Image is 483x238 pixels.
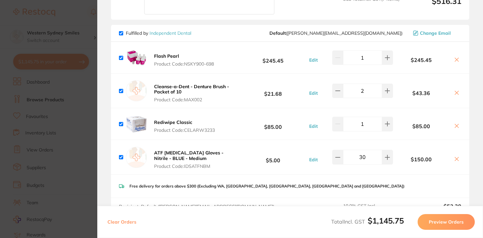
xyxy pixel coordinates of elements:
[152,150,239,169] button: ATF [MEDICAL_DATA] Gloves - Nitrile - BLUE - Medium Product Code:IDSATFNBM
[343,203,400,218] span: 10.0 % GST Incl.
[239,118,307,130] b: $85.00
[154,97,237,102] span: Product Code: MAX002
[154,53,179,59] b: Flash Pearl
[152,119,217,133] button: Rediwipe Classic Product Code:CELARW3233
[119,204,274,209] span: Recipient: Default ( [PERSON_NAME][EMAIL_ADDRESS][DOMAIN_NAME] )
[129,184,404,188] p: Free delivery for orders above $300 (Excluding WA, [GEOGRAPHIC_DATA], [GEOGRAPHIC_DATA], [GEOGRAP...
[411,30,461,36] button: Change Email
[154,128,215,133] span: Product Code: CELARW3233
[307,123,320,129] button: Edit
[239,85,307,97] b: $21.68
[154,150,223,161] b: ATF [MEDICAL_DATA] Gloves - Nitrile - BLUE - Medium
[393,57,449,63] b: $245.45
[154,164,237,169] span: Product Code: IDSATFNBM
[307,57,320,63] button: Edit
[405,203,461,218] output: $52.38
[239,52,307,64] b: $245.45
[126,80,147,101] img: empty.jpg
[307,157,320,163] button: Edit
[239,151,307,163] b: $5.00
[126,47,147,68] img: YnY1b2N6ZA
[269,30,402,36] span: lisa@independentdental.com.au
[154,84,229,95] b: Cleanse-a-Dent - Denture Brush - Packet of 10
[154,61,214,67] span: Product Code: NSKY900-698
[154,119,192,125] b: Rediwipe Classic
[126,30,191,36] p: Fulfilled by
[393,156,449,162] b: $150.00
[105,214,138,230] button: Clear Orders
[368,216,404,226] b: $1,145.75
[152,53,216,67] button: Flash Pearl Product Code:NSKY900-698
[149,30,191,36] a: Independent Dental
[418,214,475,230] button: Preview Orders
[331,218,404,225] span: Total Incl. GST
[420,30,451,36] span: Change Email
[126,147,147,168] img: empty.jpg
[269,30,286,36] b: Default
[393,123,449,129] b: $85.00
[307,90,320,96] button: Edit
[126,113,147,134] img: cnFocGVnOQ
[152,84,239,103] button: Cleanse-a-Dent - Denture Brush - Packet of 10 Product Code:MAX002
[393,90,449,96] b: $43.36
